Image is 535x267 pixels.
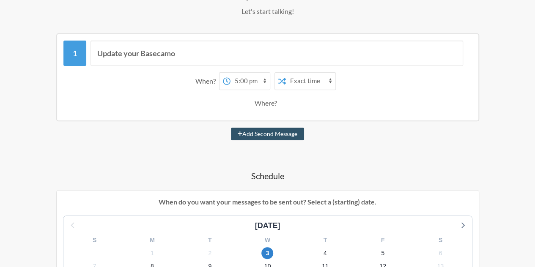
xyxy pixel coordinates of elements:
div: S [412,234,469,247]
div: M [123,234,181,247]
div: T [296,234,354,247]
div: S [66,234,123,247]
h4: Schedule [25,170,510,182]
span: Friday, October 3, 2025 [261,247,273,259]
button: Add Second Message [231,128,304,140]
div: W [239,234,296,247]
div: F [354,234,412,247]
span: Saturday, October 4, 2025 [319,247,331,259]
div: [DATE] [252,220,284,232]
div: Where? [255,94,280,112]
span: Wednesday, October 1, 2025 [146,247,158,259]
input: Message [91,41,463,66]
span: Thursday, October 2, 2025 [204,247,216,259]
p: Let's start talking! [25,6,510,16]
div: When? [195,72,219,90]
span: Monday, October 6, 2025 [434,247,446,259]
div: T [181,234,239,247]
p: When do you want your messages to be sent out? Select a (starting) date. [63,197,472,207]
span: Sunday, October 5, 2025 [377,247,389,259]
